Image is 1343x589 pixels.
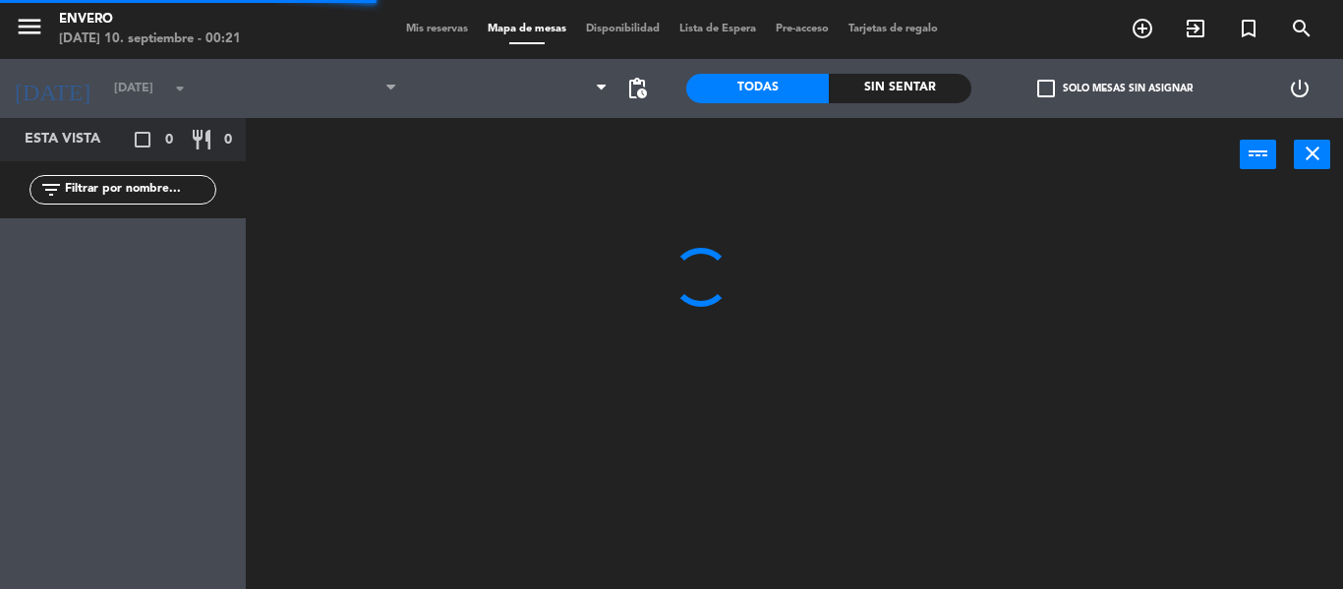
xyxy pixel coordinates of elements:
label: Solo mesas sin asignar [1037,80,1193,97]
div: [DATE] 10. septiembre - 00:21 [59,29,241,49]
div: Esta vista [10,128,142,151]
span: Mapa de mesas [478,24,576,34]
span: Pre-acceso [766,24,839,34]
i: restaurant [190,128,213,151]
div: Envero [59,10,241,29]
i: close [1301,142,1324,165]
i: power_settings_new [1288,77,1312,100]
i: arrow_drop_down [168,77,192,100]
i: menu [15,12,44,41]
span: Disponibilidad [576,24,670,34]
i: turned_in_not [1237,17,1260,40]
i: search [1290,17,1314,40]
i: filter_list [39,178,63,202]
span: Tarjetas de regalo [839,24,948,34]
i: exit_to_app [1184,17,1207,40]
span: pending_actions [625,77,649,100]
i: add_circle_outline [1131,17,1154,40]
div: Todas [686,74,829,103]
span: 0 [224,129,232,151]
i: crop_square [131,128,154,151]
i: power_input [1247,142,1270,165]
button: power_input [1240,140,1276,169]
span: 0 [165,129,173,151]
div: Sin sentar [829,74,971,103]
span: Mis reservas [396,24,478,34]
button: menu [15,12,44,48]
span: Lista de Espera [670,24,766,34]
span: check_box_outline_blank [1037,80,1055,97]
button: close [1294,140,1330,169]
input: Filtrar por nombre... [63,179,215,201]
